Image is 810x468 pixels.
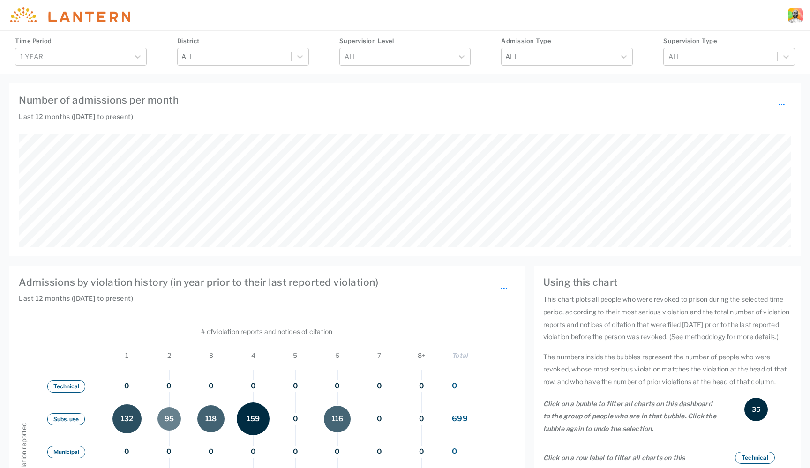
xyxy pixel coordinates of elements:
[19,312,515,350] div: # of violation reports and notices of citation
[452,351,468,359] span: Total
[452,381,457,390] span: 0
[735,452,775,464] div: Technical
[452,414,468,423] span: 699
[416,413,427,425] button: 0
[778,96,785,108] span: ...
[772,93,791,111] button: ...
[324,406,351,432] button: 116
[47,380,85,393] button: Technical
[543,275,791,290] h4: Using this chart
[177,37,309,45] h4: District
[495,276,514,295] button: ...
[416,380,427,392] button: 0
[374,380,385,392] button: 0
[374,413,385,425] button: 0
[121,380,133,392] button: 0
[7,7,130,23] img: Lantern
[416,446,427,458] button: 0
[543,351,791,388] p: The numbers inside the bubbles represent the number of people who were revoked, whose most seriou...
[543,398,719,435] p: Click on a bubble to filter all charts on this dashboard to the group of people who are in that b...
[112,404,142,433] button: 132
[316,350,359,360] span: 6
[339,37,471,45] h4: Supervision Level
[148,350,190,360] span: 2
[663,37,795,45] h4: Supervision Type
[359,350,401,360] span: 7
[197,405,225,432] button: 118
[157,407,181,431] button: 95
[121,446,133,458] button: 0
[247,446,259,458] button: 0
[19,275,515,290] h4: Admissions by violation history (in year prior to their last reported violation)
[274,350,316,360] span: 5
[178,49,291,64] div: ALL
[290,446,301,458] button: 0
[501,280,508,291] span: ...
[190,350,232,360] span: 3
[19,293,515,303] h6: Last 12 months ([DATE] to present)
[106,350,148,360] span: 1
[237,402,270,435] button: 159
[400,350,442,360] span: 8+
[247,380,259,392] button: 0
[19,111,791,131] h6: Last 12 months ([DATE] to present)
[543,293,791,343] p: This chart plots all people who were revoked to prison during the selected time period, according...
[232,350,274,360] span: 4
[15,37,147,45] h4: Time Period
[163,446,175,458] button: 0
[163,380,175,392] button: 0
[47,413,85,425] button: Subs. use
[744,398,768,421] div: 35
[452,447,457,456] span: 0
[502,49,615,64] div: ALL
[205,380,217,392] button: 0
[501,37,633,45] h4: Admission Type
[374,446,385,458] button: 0
[47,446,85,458] button: Municipal
[290,380,301,392] button: 0
[205,446,217,458] button: 0
[331,446,343,458] button: 0
[19,93,791,108] h4: Number of admissions per month
[290,413,301,425] button: 0
[331,380,343,392] button: 0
